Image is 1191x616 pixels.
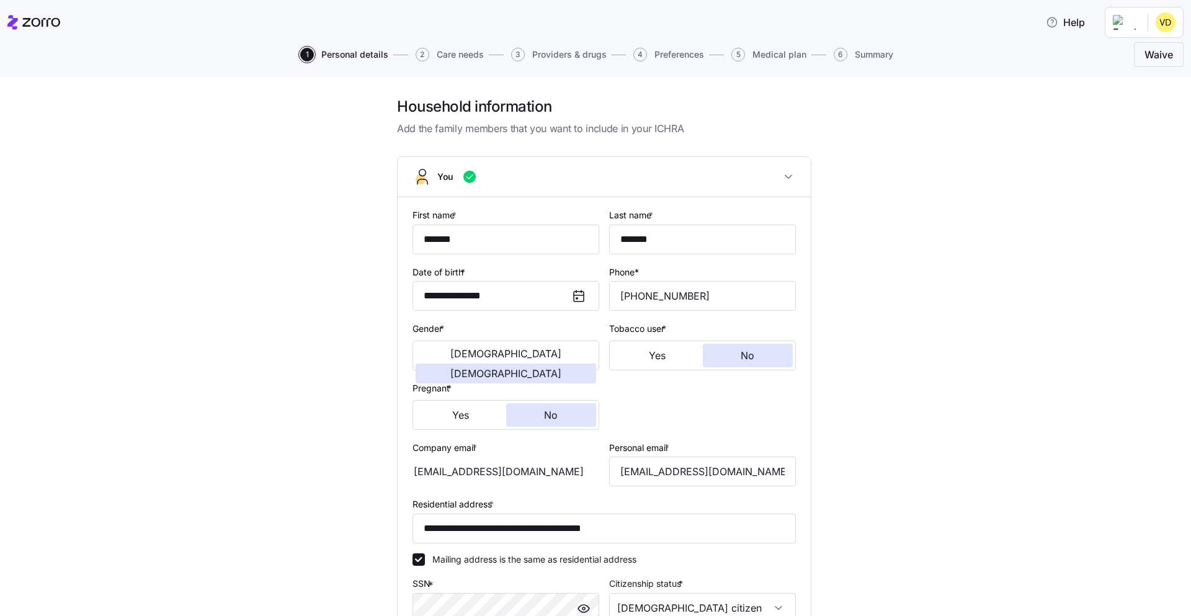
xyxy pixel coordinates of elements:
img: 29b27fcedfc86be2612a2d6db2f70eff [1156,12,1175,32]
span: Yes [452,410,469,420]
h1: Household information [397,97,811,116]
span: 5 [731,48,745,61]
button: Waive [1134,42,1184,67]
button: Help [1036,10,1095,35]
span: 4 [633,48,647,61]
span: Waive [1144,47,1173,62]
span: Add the family members that you want to include in your ICHRA [397,121,811,136]
button: 6Summary [834,48,893,61]
span: No [741,350,754,360]
button: You [398,157,811,197]
span: 6 [834,48,847,61]
button: 3Providers & drugs [511,48,607,61]
button: 1Personal details [300,48,388,61]
img: Employer logo [1113,15,1138,30]
label: Last name [609,208,656,222]
label: First name [413,208,459,222]
span: No [544,410,558,420]
label: Tobacco user [609,322,669,336]
span: 3 [511,48,525,61]
span: Help [1046,15,1085,30]
a: 1Personal details [298,48,388,61]
label: Residential address [413,498,496,511]
label: Gender [413,322,447,336]
label: Pregnant [413,382,454,395]
input: Email [609,457,796,486]
span: Personal details [321,50,388,59]
button: 2Care needs [416,48,484,61]
span: Summary [855,50,893,59]
span: [DEMOGRAPHIC_DATA] [450,368,561,378]
span: Preferences [654,50,704,59]
label: Phone* [609,266,639,279]
button: 5Medical plan [731,48,806,61]
span: Yes [649,350,666,360]
label: Mailing address is the same as residential address [425,553,636,566]
span: Care needs [437,50,484,59]
label: Citizenship status [609,577,685,591]
label: SSN [413,577,436,591]
span: 2 [416,48,429,61]
span: [DEMOGRAPHIC_DATA] [450,349,561,359]
span: 1 [300,48,314,61]
label: Personal email [609,441,672,455]
span: Providers & drugs [532,50,607,59]
label: Date of birth [413,266,468,279]
input: Phone [609,281,796,311]
span: Medical plan [752,50,806,59]
span: You [437,171,453,183]
label: Company email [413,441,480,455]
button: 4Preferences [633,48,704,61]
